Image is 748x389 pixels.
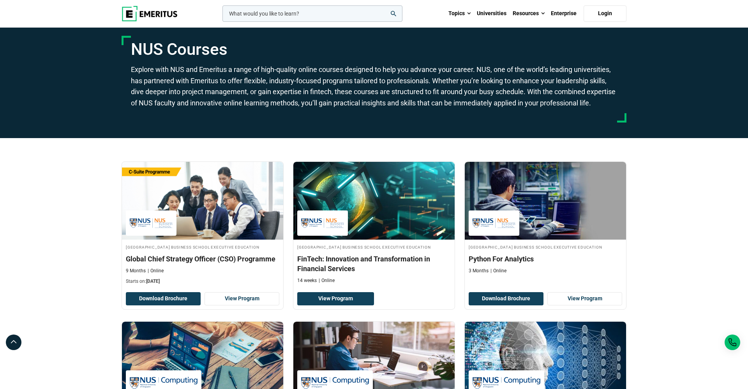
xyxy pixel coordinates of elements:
h3: FinTech: Innovation and Transformation in Financial Services [297,254,451,273]
h4: [GEOGRAPHIC_DATA] Business School Executive Education [469,244,622,250]
img: National University of Singapore Business School Executive Education [130,214,173,232]
h1: NUS Courses [131,40,617,59]
button: Download Brochure [126,292,201,305]
a: Leadership Course by National University of Singapore Business School Executive Education - Decem... [122,162,283,289]
a: Coding Course by National University of Singapore Business School Executive Education - National ... [465,162,626,278]
button: Download Brochure [469,292,543,305]
h4: [GEOGRAPHIC_DATA] Business School Executive Education [297,244,451,250]
a: Finance Course by National University of Singapore Business School Executive Education - National... [293,162,455,288]
a: View Program [205,292,279,305]
h4: [GEOGRAPHIC_DATA] Business School Executive Education [126,244,279,250]
p: 3 Months [469,268,489,274]
p: Starts on: [126,278,279,285]
h3: Global Chief Strategy Officer (CSO) Programme [126,254,279,264]
p: 14 weeks [297,277,317,284]
p: Online [319,277,335,284]
img: National University of Singapore Business School Executive Education [473,214,515,232]
a: Login [584,5,626,22]
h3: Python For Analytics [469,254,622,264]
img: FinTech: Innovation and Transformation in Financial Services | Online Finance Course [293,162,455,240]
span: [DATE] [146,279,160,284]
img: National University of Singapore Business School Executive Education [301,214,344,232]
a: View Program [547,292,622,305]
p: Online [148,268,164,274]
input: woocommerce-product-search-field-0 [222,5,402,22]
img: Global Chief Strategy Officer (CSO) Programme | Online Leadership Course [122,162,283,240]
p: Explore with NUS and Emeritus a range of high-quality online courses designed to help you advance... [131,64,617,109]
a: View Program [297,292,374,305]
p: 9 Months [126,268,146,274]
p: Online [490,268,506,274]
img: Python For Analytics | Online Coding Course [465,162,626,240]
